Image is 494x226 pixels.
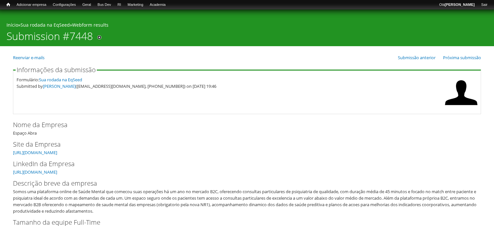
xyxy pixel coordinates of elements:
[13,169,57,175] a: [URL][DOMAIN_NAME]
[398,55,436,60] a: Submissão anterior
[79,2,94,8] a: Geral
[443,55,481,60] a: Próxima submissão
[13,159,470,169] label: LinkedIn da Empresa
[13,120,470,130] label: Nome da Empresa
[13,188,477,214] div: Somos uma plataforma online de Saúde Mental que comecou suas operações há um ano no mercado B2C, ...
[478,2,491,8] a: Sair
[13,2,50,8] a: Adicionar empresa
[13,120,481,136] div: Espaço Abra
[17,76,442,83] div: Formulário:
[16,67,97,73] legend: Informações da submissão
[445,76,477,109] img: Foto de Maria Esther Delgado
[445,104,477,110] a: Ver perfil do usuário.
[17,83,442,89] div: Submitted by ([EMAIL_ADDRESS][DOMAIN_NAME], [PHONE_NUMBER]) on [DATE] 19:46
[6,22,488,30] div: » »
[13,150,57,155] a: [URL][DOMAIN_NAME]
[6,30,93,46] h1: Submission #7448
[13,140,470,149] label: Site da Empresa
[39,77,82,83] a: Sua rodada na EqSeed
[13,55,44,60] a: Reenviar e-mails
[6,22,18,28] a: Início
[124,2,146,8] a: Marketing
[72,22,108,28] a: Webform results
[13,179,470,188] label: Descrição breve da empresa
[6,2,10,7] span: Início
[436,2,478,8] a: Olá[PERSON_NAME]
[445,3,475,7] strong: [PERSON_NAME]
[50,2,79,8] a: Configurações
[3,2,13,8] a: Início
[114,2,124,8] a: RI
[43,83,76,89] a: [PERSON_NAME]
[94,2,114,8] a: Bus Dev
[146,2,169,8] a: Academia
[20,22,70,28] a: Sua rodada na EqSeed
